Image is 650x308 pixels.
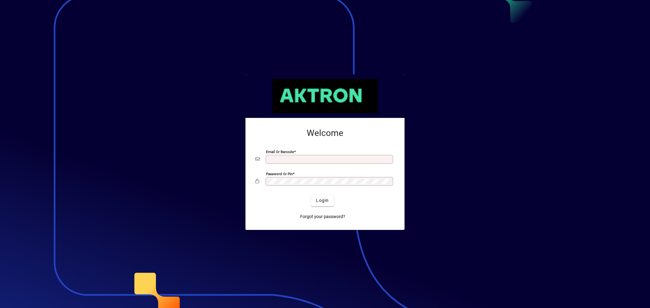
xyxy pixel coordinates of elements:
mat-label: Email or Barcode [266,149,294,154]
span: Forgot your password? [300,213,345,220]
h2: Welcome [255,128,395,138]
button: Login [311,195,334,206]
a: Forgot your password? [298,211,348,222]
mat-label: Password or Pin [266,171,293,176]
span: Login [316,197,329,204]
